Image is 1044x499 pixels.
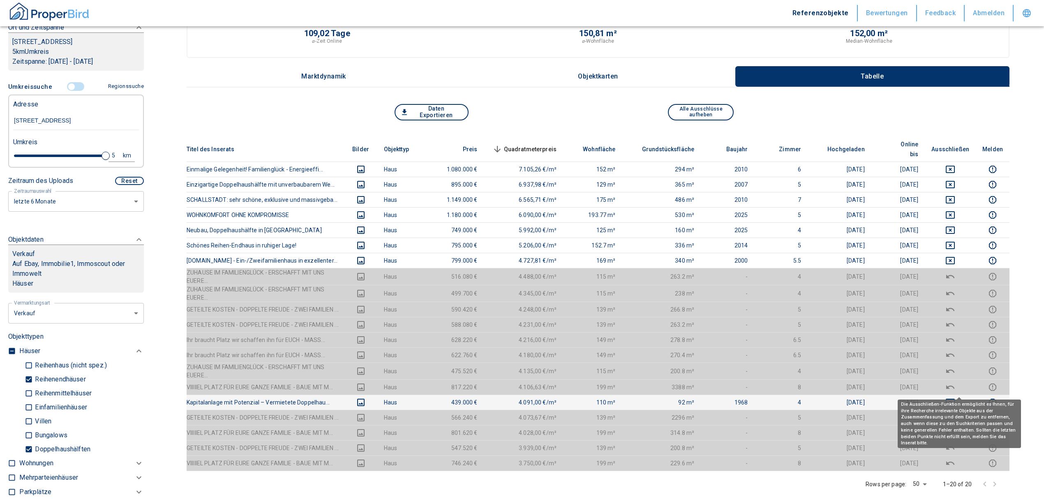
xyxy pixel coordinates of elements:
div: 50 [910,478,929,490]
button: report this listing [982,272,1003,282]
th: GETEILTE KOSTEN - DOPPELTE FREUDE - ZWEI FAMILIEN ... [187,302,344,317]
th: VIIIIIEL PLATZ FÜR EURE GANZE FAMILIE - BAUE MIT M... [187,425,344,440]
td: 439.000 € [431,395,484,410]
td: Haus [377,177,431,192]
button: ProperBird Logo and Home Button [8,1,90,25]
td: 5.992,00 €/m² [484,222,564,238]
td: Haus [377,285,431,302]
button: images [351,382,371,392]
td: 3388 m² [622,379,701,395]
button: report this listing [982,289,1003,298]
td: 8 [754,425,808,440]
td: 6.5 [754,347,808,363]
td: 622.760 € [431,347,484,363]
button: report this listing [982,256,1003,266]
button: images [351,366,371,376]
div: letzte 6 Monate [8,190,144,212]
td: 2014 [701,238,754,253]
th: Einzigartige Doppelhaushälfte mit unverbaubarem We... [187,177,344,192]
button: images [351,335,371,345]
td: 8 [754,379,808,395]
div: Ort und Zeitspanne[STREET_ADDRESS]5kmUmkreisZeitspanne: [DATE] - [DATE] [8,14,144,79]
td: 294 m² [622,162,701,177]
button: report this listing [982,366,1003,376]
td: 5 [754,410,808,425]
button: deselect this listing [931,366,969,376]
td: [DATE] [871,395,925,410]
button: Alle Ausschlüsse aufheben [668,104,734,120]
button: images [351,413,371,423]
td: - [701,285,754,302]
td: 129 m² [563,177,622,192]
td: 92 m² [622,395,701,410]
td: 2010 [701,192,754,207]
p: 150,81 m² [579,29,617,37]
th: Schönes Reihen-Endhaus in ruhiger Lage! [187,238,344,253]
th: [DOMAIN_NAME] - Ein-/Zweifamilienhaus in exzellenter... [187,253,344,268]
td: - [701,410,754,425]
td: 4.135,00 €/m² [484,363,564,379]
td: 169 m² [563,253,622,268]
td: 2025 [701,207,754,222]
p: ⌀-Zeit Online [312,37,342,45]
button: report this listing [982,195,1003,205]
td: 4.180,00 €/m² [484,347,564,363]
td: 4.028,00 €/m² [484,425,564,440]
td: 2025 [701,222,754,238]
td: - [701,302,754,317]
td: 475.520 € [431,363,484,379]
td: 175 m² [563,192,622,207]
button: images [351,428,371,438]
td: 4.073,67 €/m² [484,410,564,425]
td: [DATE] [871,207,925,222]
button: deselect this listing [931,350,969,360]
td: 1.180.000 € [431,207,484,222]
p: Zeitraum des Uploads [8,176,73,186]
td: Haus [377,395,431,410]
td: 4 [754,395,808,410]
td: [DATE] [871,192,925,207]
button: Referenzobjekte [784,5,858,21]
td: 278.8 m² [622,332,701,347]
th: WOHNKOMFORT OHNE KOMPROMISSE [187,207,344,222]
td: 628.220 € [431,332,484,347]
td: 6 [754,162,808,177]
p: Verkauf [12,249,35,259]
p: Reihenhaus (nicht spez.) [33,362,107,369]
td: 4.345,00 €/m² [484,285,564,302]
div: Wohnungen [19,456,144,471]
td: 7.105,26 €/m² [484,162,564,177]
td: [DATE] [808,332,871,347]
td: 4.091,00 €/m² [484,395,564,410]
td: Haus [377,410,431,425]
div: ObjektdatenVerkaufAuf Ebay, Immobilie1, Immoscout oder ImmoweltHäuser [8,226,144,301]
p: Einfamilienhäuser [33,404,87,411]
button: images [351,289,371,298]
td: 530 m² [622,207,701,222]
button: deselect this listing [931,210,969,220]
td: Haus [377,192,431,207]
td: 5 [754,207,808,222]
span: Wohnfläche [570,144,616,154]
td: 4.248,00 €/m² [484,302,564,317]
button: report this listing [982,164,1003,174]
th: Bilder [344,137,377,162]
button: deselect this listing [931,335,969,345]
button: deselect this listing [931,272,969,282]
button: Bewertungen [858,5,917,21]
button: report this listing [982,225,1003,235]
td: Haus [377,379,431,395]
p: Häuser [12,279,140,289]
button: deselect this listing [931,256,969,266]
span: Grundstücksfläche [629,144,695,154]
button: images [351,350,371,360]
td: 4.488,00 €/m² [484,268,564,285]
p: Adresse [13,99,38,109]
td: Haus [377,207,431,222]
button: report this listing [982,320,1003,330]
p: Auf Ebay, Immobilie1, Immoscout oder Immowelt [12,259,140,279]
th: Melden [976,137,1009,162]
div: km [125,150,133,161]
td: 139 m² [563,410,622,425]
td: 895.000 € [431,177,484,192]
